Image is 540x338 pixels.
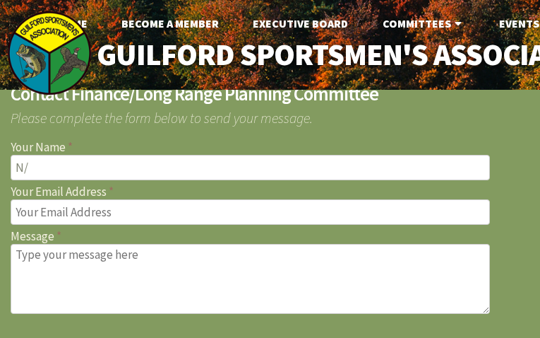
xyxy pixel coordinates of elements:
[241,9,359,37] a: Executive Board
[110,9,230,37] a: Become A Member
[7,11,92,95] img: logo_sm.png
[371,9,476,37] a: Committees
[45,9,99,37] a: Home
[11,199,490,225] input: Your Email Address
[11,155,490,180] input: Your Name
